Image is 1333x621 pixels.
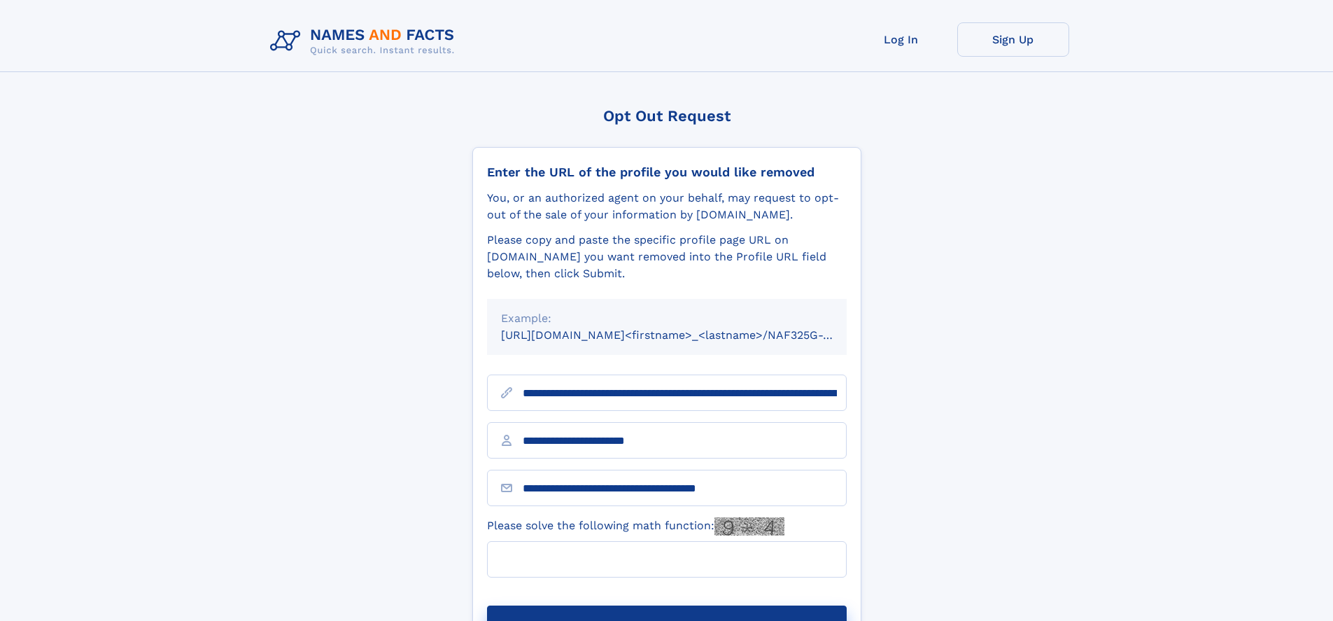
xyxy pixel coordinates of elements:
div: Opt Out Request [472,107,861,125]
div: You, or an authorized agent on your behalf, may request to opt-out of the sale of your informatio... [487,190,847,223]
div: Enter the URL of the profile you would like removed [487,165,847,180]
img: Logo Names and Facts [265,22,466,60]
a: Log In [845,22,957,57]
div: Please copy and paste the specific profile page URL on [DOMAIN_NAME] you want removed into the Pr... [487,232,847,282]
small: [URL][DOMAIN_NAME]<firstname>_<lastname>/NAF325G-xxxxxxxx [501,328,873,342]
div: Example: [501,310,833,327]
a: Sign Up [957,22,1069,57]
label: Please solve the following math function: [487,517,784,536]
